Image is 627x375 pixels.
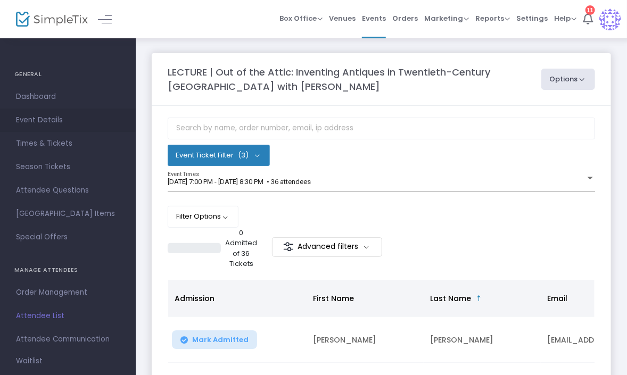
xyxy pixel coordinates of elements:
[283,241,294,252] img: filter
[16,90,120,104] span: Dashboard
[362,5,386,32] span: Events
[175,293,214,304] span: Admission
[16,113,120,127] span: Event Details
[16,309,120,323] span: Attendee List
[585,5,595,15] div: 11
[554,13,576,23] span: Help
[16,160,120,174] span: Season Tickets
[14,64,121,85] h4: GENERAL
[14,260,121,281] h4: MANAGE ATTENDEES
[392,5,418,32] span: Orders
[424,317,541,363] td: [PERSON_NAME]
[16,207,120,221] span: [GEOGRAPHIC_DATA] Items
[547,293,567,304] span: Email
[16,286,120,299] span: Order Management
[307,317,424,363] td: [PERSON_NAME]
[541,69,596,90] button: Options
[168,145,270,166] button: Event Ticket Filter(3)
[516,5,548,32] span: Settings
[16,356,43,366] span: Waitlist
[272,237,382,257] m-button: Advanced filters
[16,230,120,244] span: Special Offers
[168,65,531,94] m-panel-title: LECTURE | Out of the Attic: Inventing Antiques in Twentieth-Century [GEOGRAPHIC_DATA] with [PERSO...
[313,293,354,304] span: First Name
[16,332,120,346] span: Attendee Communication
[424,13,469,23] span: Marketing
[225,228,257,269] p: 0 Admitted of 36 Tickets
[430,293,471,304] span: Last Name
[329,5,356,32] span: Venues
[16,184,120,197] span: Attendee Questions
[475,13,510,23] span: Reports
[279,13,323,23] span: Box Office
[238,151,249,160] span: (3)
[168,178,311,186] span: [DATE] 7:00 PM - [DATE] 8:30 PM • 36 attendees
[168,118,595,139] input: Search by name, order number, email, ip address
[192,336,249,344] span: Mark Admitted
[168,206,238,227] button: Filter Options
[172,330,257,349] button: Mark Admitted
[16,137,120,151] span: Times & Tickets
[475,294,483,303] span: Sortable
